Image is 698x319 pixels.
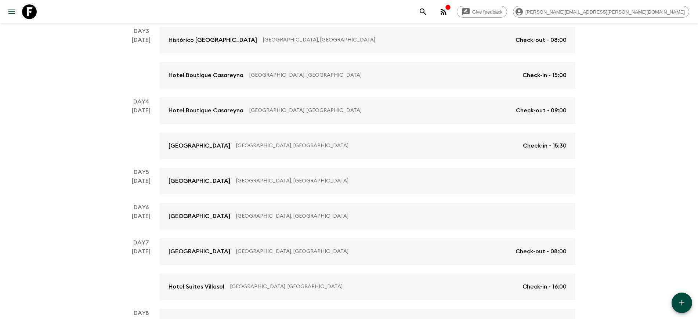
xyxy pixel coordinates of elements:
[123,27,160,36] p: Day 3
[132,36,151,88] div: [DATE]
[169,247,230,256] p: [GEOGRAPHIC_DATA]
[523,141,567,150] p: Check-in - 15:30
[236,248,510,255] p: [GEOGRAPHIC_DATA], [GEOGRAPHIC_DATA]
[236,177,561,185] p: [GEOGRAPHIC_DATA], [GEOGRAPHIC_DATA]
[263,36,510,44] p: [GEOGRAPHIC_DATA], [GEOGRAPHIC_DATA]
[457,6,507,18] a: Give feedback
[416,4,430,19] button: search adventures
[160,273,575,300] a: Hotel Suites Villasol[GEOGRAPHIC_DATA], [GEOGRAPHIC_DATA]Check-in - 16:00
[123,168,160,177] p: Day 5
[160,203,575,229] a: [GEOGRAPHIC_DATA][GEOGRAPHIC_DATA], [GEOGRAPHIC_DATA]
[249,72,517,79] p: [GEOGRAPHIC_DATA], [GEOGRAPHIC_DATA]
[160,168,575,194] a: [GEOGRAPHIC_DATA][GEOGRAPHIC_DATA], [GEOGRAPHIC_DATA]
[513,6,689,18] div: [PERSON_NAME][EMAIL_ADDRESS][PERSON_NAME][DOMAIN_NAME]
[132,247,151,300] div: [DATE]
[522,282,567,291] p: Check-in - 16:00
[516,247,567,256] p: Check-out - 08:00
[522,71,567,80] p: Check-in - 15:00
[249,107,510,114] p: [GEOGRAPHIC_DATA], [GEOGRAPHIC_DATA]
[123,309,160,318] p: Day 8
[123,238,160,247] p: Day 7
[132,177,151,194] div: [DATE]
[516,106,567,115] p: Check-out - 09:00
[516,36,567,44] p: Check-out - 08:00
[468,9,507,15] span: Give feedback
[123,203,160,212] p: Day 6
[236,213,561,220] p: [GEOGRAPHIC_DATA], [GEOGRAPHIC_DATA]
[160,27,575,53] a: Histórico [GEOGRAPHIC_DATA][GEOGRAPHIC_DATA], [GEOGRAPHIC_DATA]Check-out - 08:00
[169,177,230,185] p: [GEOGRAPHIC_DATA]
[4,4,19,19] button: menu
[169,106,243,115] p: Hotel Boutique Casareyna
[160,238,575,265] a: [GEOGRAPHIC_DATA][GEOGRAPHIC_DATA], [GEOGRAPHIC_DATA]Check-out - 08:00
[132,212,151,229] div: [DATE]
[123,97,160,106] p: Day 4
[230,283,517,290] p: [GEOGRAPHIC_DATA], [GEOGRAPHIC_DATA]
[132,106,151,159] div: [DATE]
[160,133,575,159] a: [GEOGRAPHIC_DATA][GEOGRAPHIC_DATA], [GEOGRAPHIC_DATA]Check-in - 15:30
[521,9,689,15] span: [PERSON_NAME][EMAIL_ADDRESS][PERSON_NAME][DOMAIN_NAME]
[169,36,257,44] p: Histórico [GEOGRAPHIC_DATA]
[160,62,575,88] a: Hotel Boutique Casareyna[GEOGRAPHIC_DATA], [GEOGRAPHIC_DATA]Check-in - 15:00
[169,141,230,150] p: [GEOGRAPHIC_DATA]
[169,212,230,221] p: [GEOGRAPHIC_DATA]
[160,97,575,124] a: Hotel Boutique Casareyna[GEOGRAPHIC_DATA], [GEOGRAPHIC_DATA]Check-out - 09:00
[169,282,224,291] p: Hotel Suites Villasol
[169,71,243,80] p: Hotel Boutique Casareyna
[236,142,517,149] p: [GEOGRAPHIC_DATA], [GEOGRAPHIC_DATA]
